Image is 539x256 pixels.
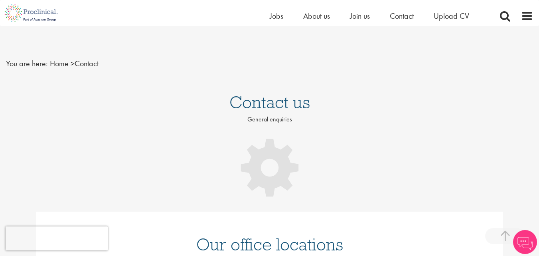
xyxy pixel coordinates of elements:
[390,11,414,21] a: Contact
[71,58,75,69] span: >
[270,11,283,21] a: Jobs
[6,58,48,69] span: You are here:
[350,11,370,21] a: Join us
[48,236,491,253] h1: Our office locations
[434,11,469,21] a: Upload CV
[6,226,108,250] iframe: reCAPTCHA
[50,58,69,69] a: breadcrumb link to Home
[513,230,537,254] img: Chatbot
[303,11,330,21] a: About us
[50,58,99,69] span: Contact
